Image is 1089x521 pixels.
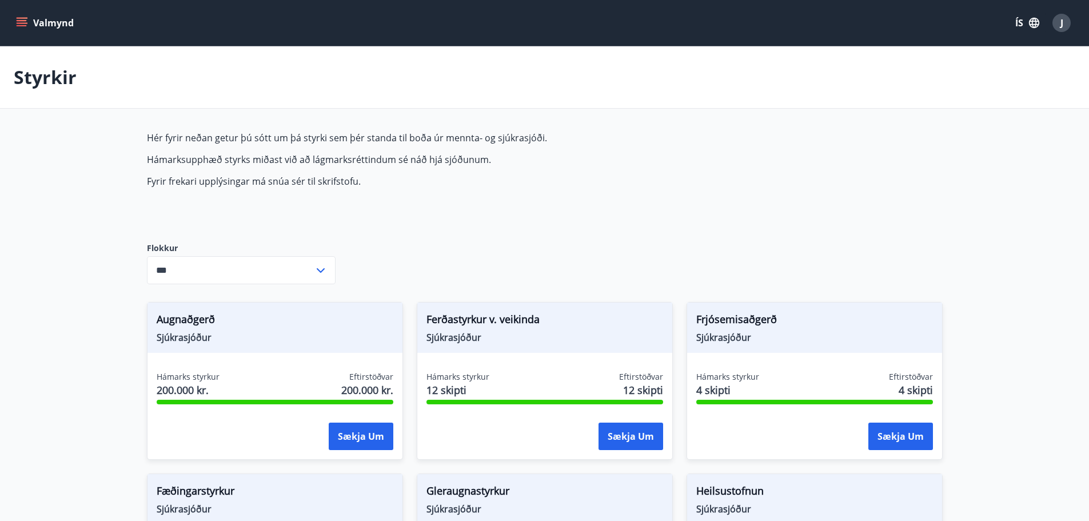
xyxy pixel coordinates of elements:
[696,503,933,515] span: Sjúkrasjóður
[1009,13,1046,33] button: ÍS
[349,371,393,383] span: Eftirstöðvar
[868,423,933,450] button: Sækja um
[426,503,663,515] span: Sjúkrasjóður
[147,132,687,144] p: Hér fyrir neðan getur þú sótt um þá styrki sem þér standa til boða úr mennta- og sjúkrasjóði.
[426,312,663,331] span: Ferðastyrkur v. veikinda
[157,383,220,397] span: 200.000 kr.
[899,383,933,397] span: 4 skipti
[14,13,78,33] button: menu
[696,483,933,503] span: Heilsustofnun
[147,153,687,166] p: Hámarksupphæð styrks miðast við að lágmarksréttindum sé náð hjá sjóðunum.
[619,371,663,383] span: Eftirstöðvar
[696,371,759,383] span: Hámarks styrkur
[157,371,220,383] span: Hámarks styrkur
[14,65,77,90] p: Styrkir
[157,312,393,331] span: Augnaðgerð
[623,383,663,397] span: 12 skipti
[341,383,393,397] span: 200.000 kr.
[147,175,687,188] p: Fyrir frekari upplýsingar má snúa sér til skrifstofu.
[157,503,393,515] span: Sjúkrasjóður
[696,383,759,397] span: 4 skipti
[599,423,663,450] button: Sækja um
[157,331,393,344] span: Sjúkrasjóður
[426,483,663,503] span: Gleraugnastyrkur
[426,331,663,344] span: Sjúkrasjóður
[1048,9,1075,37] button: J
[696,312,933,331] span: Frjósemisaðgerð
[889,371,933,383] span: Eftirstöðvar
[1060,17,1063,29] span: J
[147,242,336,254] label: Flokkur
[157,483,393,503] span: Fæðingarstyrkur
[426,371,489,383] span: Hámarks styrkur
[426,383,489,397] span: 12 skipti
[696,331,933,344] span: Sjúkrasjóður
[329,423,393,450] button: Sækja um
